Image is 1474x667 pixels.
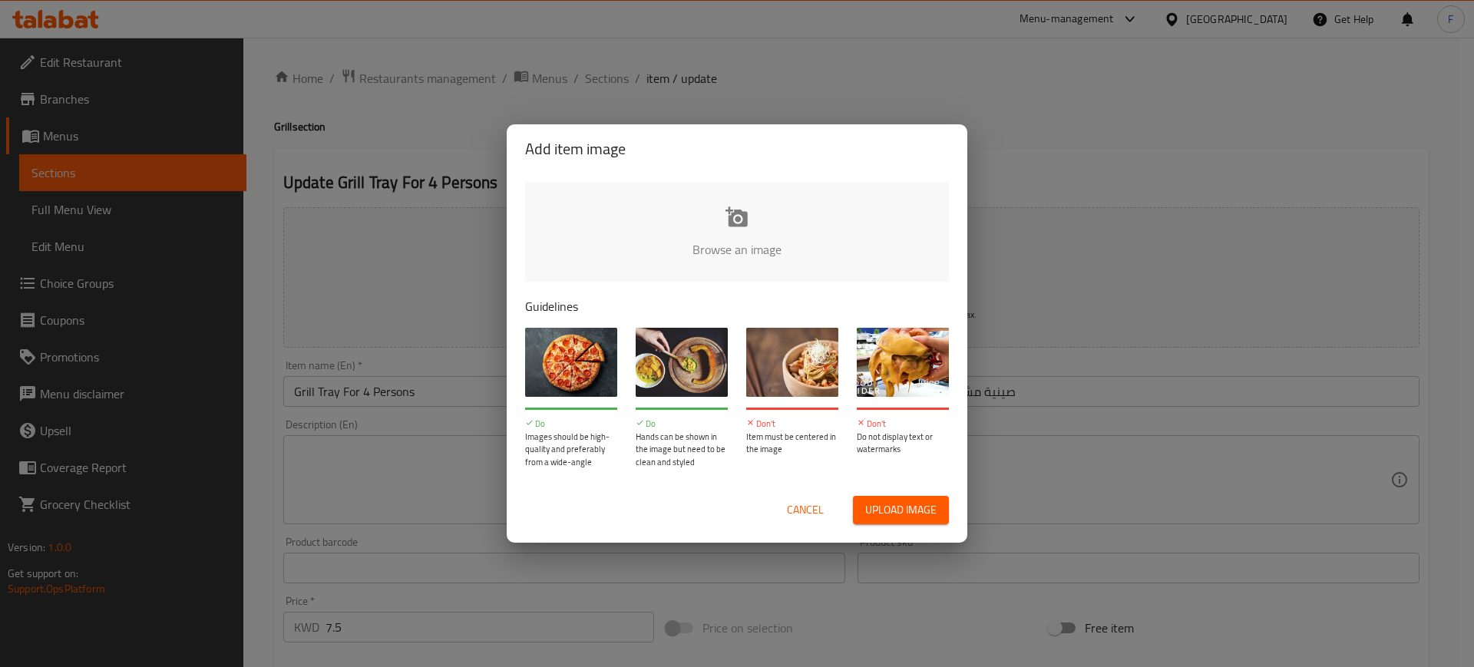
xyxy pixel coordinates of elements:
[853,496,949,524] button: Upload image
[525,431,617,469] p: Images should be high-quality and preferably from a wide-angle
[525,418,617,431] p: Do
[857,418,949,431] p: Don't
[525,137,949,161] h2: Add item image
[636,418,728,431] p: Do
[525,297,949,315] p: Guidelines
[525,328,617,397] img: guide-img-1@3x.jpg
[636,328,728,397] img: guide-img-2@3x.jpg
[857,431,949,456] p: Do not display text or watermarks
[865,500,937,520] span: Upload image
[857,328,949,397] img: guide-img-4@3x.jpg
[636,431,728,469] p: Hands can be shown in the image but need to be clean and styled
[781,496,830,524] button: Cancel
[746,328,838,397] img: guide-img-3@3x.jpg
[746,431,838,456] p: Item must be centered in the image
[787,500,824,520] span: Cancel
[746,418,838,431] p: Don't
